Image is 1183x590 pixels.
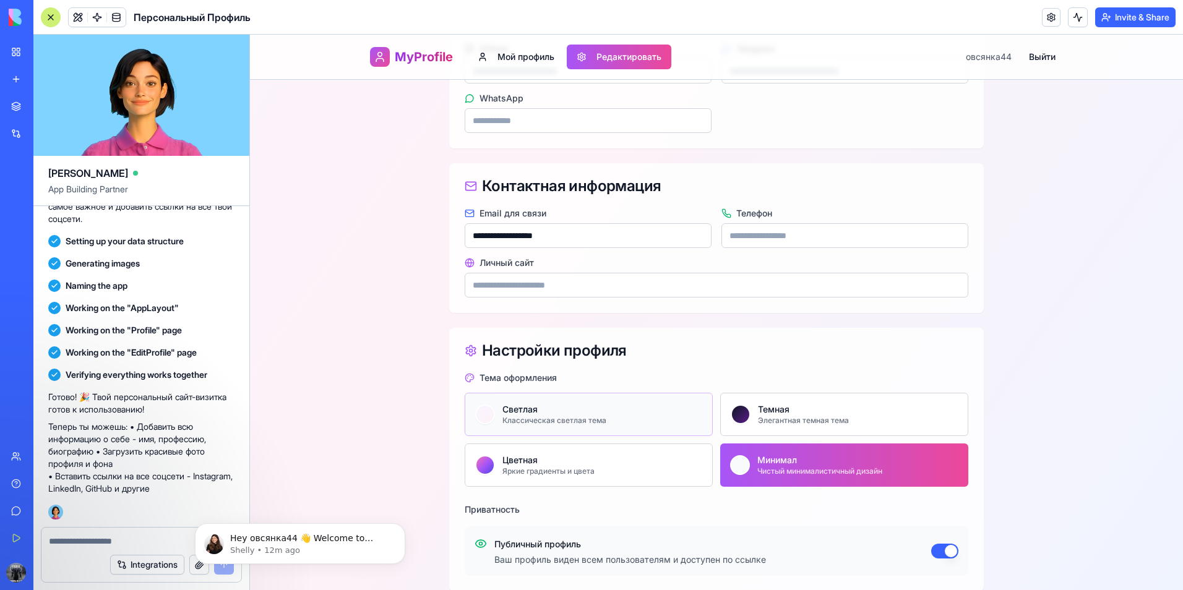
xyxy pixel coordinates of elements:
[470,409,718,452] button: МинималЧистый минималистичный дизайн
[66,346,197,359] span: Working on the "EditProfile" page
[716,16,762,28] span: овсянка44
[9,9,85,26] img: logo
[66,302,179,314] span: Working on the "AppLayout"
[48,183,234,205] span: App Building Partner
[215,144,718,159] div: Контактная информация
[772,11,813,33] button: Выйти
[6,563,26,583] img: ACg8ocKbAla3ZGmy9tvf2WYa3i_fpwk2m_OjCeYTclRpzbRFV37Qp9g=s96-c
[252,369,356,381] div: Светлая
[244,504,331,515] label: Публичный профиль
[48,421,234,495] p: Теперь ты можешь: • Добавить всю информацию о себе - имя, профессию, биографию • Загрузить красив...
[215,309,718,323] div: Настройки профиля
[66,235,184,247] span: Setting up your data structure
[215,174,462,184] label: Email для связи
[66,324,182,336] span: Working on the "Profile" page
[215,409,463,452] button: ЦветнаяЯркие градиенты и цвета
[471,174,718,184] label: Телефон
[48,391,234,416] p: Готово! 🎉 Твой персональный сайт-визитка готов к использованию!
[66,369,207,381] span: Verifying everything works together
[66,280,127,292] span: Naming the app
[252,381,356,391] div: Классическая светлая тема
[470,358,718,401] button: ТемнаяЭлегантная темная тема
[215,338,718,348] label: Тема оформления
[110,555,184,575] button: Integrations
[218,10,314,35] button: Мой профиль
[215,469,270,480] label: Приватность
[244,519,516,531] p: Ваш профиль виден всем пользователям и доступен по ссылке
[252,432,345,442] div: Яркие градиенты и цвета
[317,10,421,35] button: Редактировать
[508,369,599,381] div: Темная
[215,223,718,233] label: Личный сайт
[48,166,128,181] span: [PERSON_NAME]
[66,257,140,270] span: Generating images
[215,358,463,401] button: СветлаяКлассическая светлая тема
[215,59,462,69] label: WhatsApp
[145,14,203,31] h1: MyProfile
[508,381,599,391] div: Элегантная темная тема
[48,505,63,519] img: Ella_00000_wcx2te.png
[176,497,424,584] iframe: Intercom notifications message
[507,432,632,442] div: Чистый минималистичный дизайн
[507,419,632,432] div: Минимал
[134,10,251,25] span: Персональный Профиль
[1095,7,1176,27] button: Invite & Share
[252,419,345,432] div: Цветная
